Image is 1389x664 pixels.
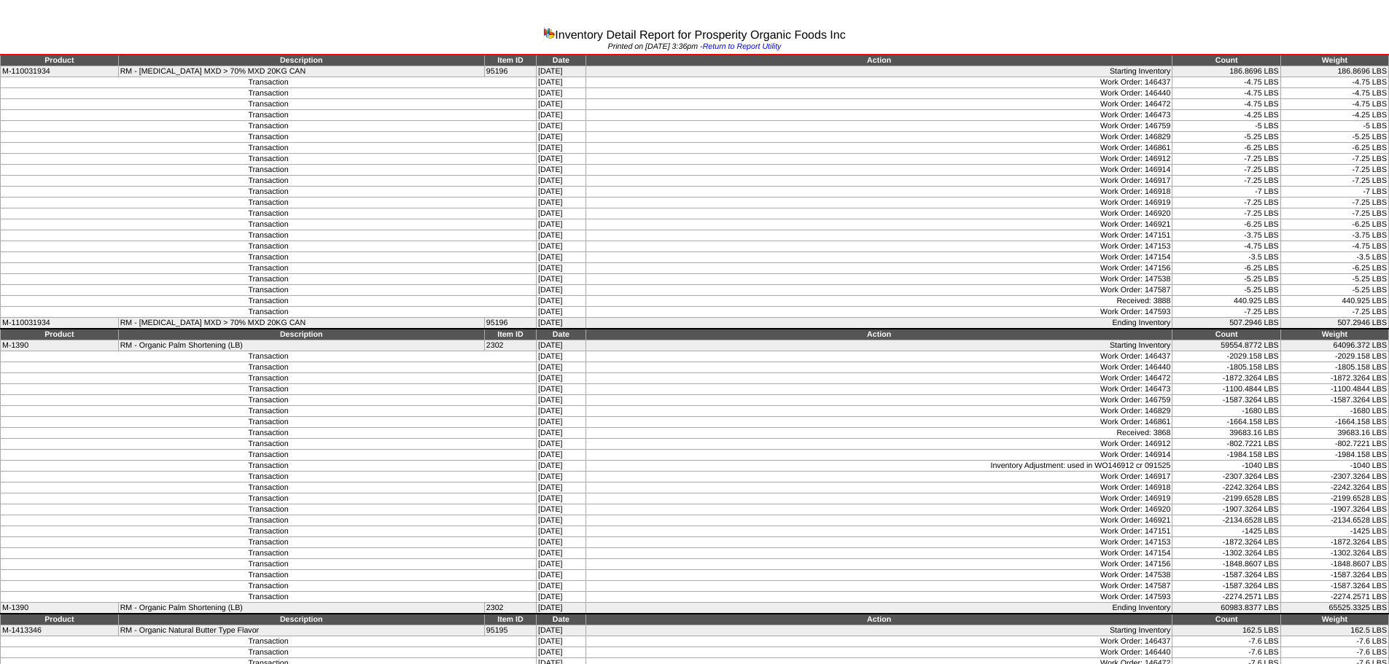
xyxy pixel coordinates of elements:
[585,241,1172,252] td: Work Order: 147153
[1280,165,1388,176] td: -7.25 LBS
[1280,132,1388,143] td: -5.25 LBS
[585,548,1172,559] td: Work Order: 147154
[484,66,536,77] td: 95196
[537,263,586,274] td: [DATE]
[1280,77,1388,88] td: -4.75 LBS
[1172,351,1280,362] td: -2029.158 LBS
[1172,165,1280,176] td: -7.25 LBS
[1,154,537,165] td: Transaction
[537,285,586,296] td: [DATE]
[585,340,1172,351] td: Starting Inventory
[585,461,1172,472] td: Inventory Adjustment: used in WO146912 cr 091525
[1280,450,1388,461] td: -1984.158 LBS
[1,515,537,526] td: Transaction
[1280,570,1388,581] td: -1587.3264 LBS
[1280,548,1388,559] td: -1302.3264 LBS
[1172,143,1280,154] td: -6.25 LBS
[537,362,586,373] td: [DATE]
[537,450,586,461] td: [DATE]
[585,483,1172,493] td: Work Order: 146918
[1280,121,1388,132] td: -5 LBS
[1,570,537,581] td: Transaction
[1,548,537,559] td: Transaction
[1280,537,1388,548] td: -1872.3264 LBS
[1280,581,1388,592] td: -1587.3264 LBS
[585,77,1172,88] td: Work Order: 146437
[1172,625,1280,636] td: 162.5 LBS
[585,296,1172,307] td: Received: 3888
[1172,241,1280,252] td: -4.75 LBS
[537,132,586,143] td: [DATE]
[537,274,586,285] td: [DATE]
[1172,230,1280,241] td: -3.75 LBS
[585,198,1172,208] td: Work Order: 146919
[1,592,537,603] td: Transaction
[537,88,586,99] td: [DATE]
[537,208,586,219] td: [DATE]
[1172,526,1280,537] td: -1425 LBS
[1,241,537,252] td: Transaction
[537,592,586,603] td: [DATE]
[1,307,537,318] td: Transaction
[585,110,1172,121] td: Work Order: 146473
[1280,285,1388,296] td: -5.25 LBS
[1172,77,1280,88] td: -4.75 LBS
[1172,55,1280,66] td: Count
[537,603,586,614] td: [DATE]
[1172,581,1280,592] td: -1587.3264 LBS
[1,603,119,614] td: M-1390
[1172,208,1280,219] td: -7.25 LBS
[1280,274,1388,285] td: -5.25 LBS
[537,340,586,351] td: [DATE]
[537,198,586,208] td: [DATE]
[1280,647,1388,658] td: -7.6 LBS
[1172,362,1280,373] td: -1805.158 LBS
[1,77,537,88] td: Transaction
[1172,296,1280,307] td: 440.925 LBS
[1,252,537,263] td: Transaction
[118,603,484,614] td: RM - Organic Palm Shortening (LB)
[585,603,1172,614] td: Ending Inventory
[537,351,586,362] td: [DATE]
[585,625,1172,636] td: Starting Inventory
[1,263,537,274] td: Transaction
[1172,592,1280,603] td: -2274.2571 LBS
[1280,526,1388,537] td: -1425 LBS
[585,285,1172,296] td: Work Order: 147587
[1172,493,1280,504] td: -2199.6528 LBS
[585,428,1172,439] td: Received: 3868
[1,493,537,504] td: Transaction
[1172,614,1280,625] td: Count
[1172,219,1280,230] td: -6.25 LBS
[1172,548,1280,559] td: -1302.3264 LBS
[537,66,586,77] td: [DATE]
[1280,625,1388,636] td: 162.5 LBS
[585,318,1172,329] td: Ending Inventory
[118,66,484,77] td: RM - [MEDICAL_DATA] MXD > 70% MXD 20KG CAN
[1,230,537,241] td: Transaction
[585,384,1172,395] td: Work Order: 146473
[1172,570,1280,581] td: -1587.3264 LBS
[585,450,1172,461] td: Work Order: 146914
[1280,614,1388,625] td: Weight
[1280,143,1388,154] td: -6.25 LBS
[1,636,537,647] td: Transaction
[1280,219,1388,230] td: -6.25 LBS
[484,55,536,66] td: Item ID
[1280,592,1388,603] td: -2274.2571 LBS
[585,99,1172,110] td: Work Order: 146472
[585,66,1172,77] td: Starting Inventory
[1172,472,1280,483] td: -2307.3264 LBS
[1,66,119,77] td: M-110031934
[1172,99,1280,110] td: -4.75 LBS
[118,329,484,340] td: Description
[585,472,1172,483] td: Work Order: 146917
[1172,307,1280,318] td: -7.25 LBS
[1,208,537,219] td: Transaction
[1280,493,1388,504] td: -2199.6528 LBS
[585,504,1172,515] td: Work Order: 146920
[484,318,536,329] td: 95196
[537,187,586,198] td: [DATE]
[537,515,586,526] td: [DATE]
[585,263,1172,274] td: Work Order: 147156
